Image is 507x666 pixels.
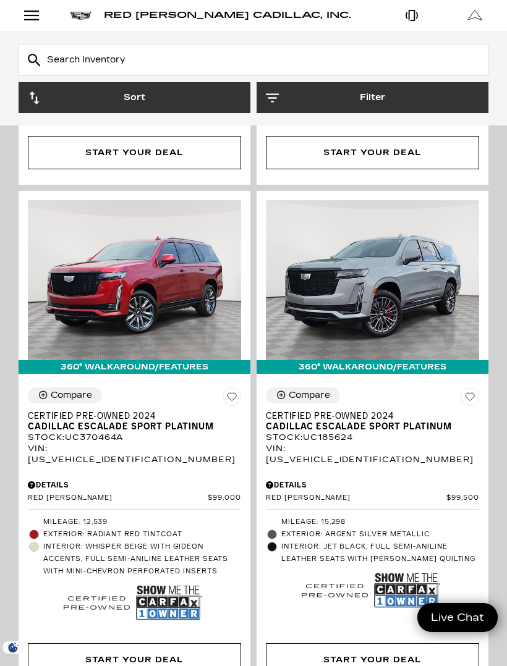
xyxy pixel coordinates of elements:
button: Compare Vehicle [28,387,102,403]
span: $99,000 [208,494,241,503]
img: Show Me the CARFAX 1-Owner Badge [136,581,202,625]
div: VIN: [US_VEHICLE_IDENTIFICATION_NUMBER] [28,443,241,465]
span: Red [PERSON_NAME] [266,494,446,503]
div: Stock : UC185624 [266,432,479,443]
img: Show Me the CARFAX 1-Owner Badge [374,568,440,612]
button: Filter [257,82,488,113]
button: Compare Vehicle [266,387,340,403]
img: 2024 Cadillac Escalade Sport Platinum [28,200,241,360]
a: Red [PERSON_NAME] $99,000 [28,494,241,503]
span: Exterior: Argent Silver Metallic [281,528,479,541]
div: Stock : UC370464A [28,432,241,443]
img: Cadillac Certified Used Vehicle [302,575,368,607]
div: Start Your Deal [85,146,183,159]
div: Pricing Details - Certified Pre-Owned 2024 Cadillac Escalade Sport Platinum [266,479,479,491]
button: Save Vehicle [223,387,241,411]
span: $99,500 [446,494,479,503]
div: Compare [289,390,330,401]
div: Start Your Deal [28,136,241,169]
div: Start Your Deal [323,146,421,159]
span: Live Chat [425,610,490,625]
img: Cadillac logo [70,12,92,20]
span: Exterior: Radiant Red Tintcoat [43,528,241,541]
a: Live Chat [417,603,498,632]
div: 360° WalkAround/Features [257,360,488,374]
a: Certified Pre-Owned 2024Cadillac Escalade Sport Platinum [28,411,241,432]
span: Interior: Whisper Beige with Gideon accents, Full semi-aniline leather seats with mini-chevron pe... [43,541,241,578]
li: Mileage: 12,539 [28,516,241,528]
a: Red [PERSON_NAME] Cadillac, Inc. [104,7,351,24]
img: Cadillac Certified Used Vehicle [64,587,130,619]
div: Compare [51,390,92,401]
span: Red [PERSON_NAME] [28,494,208,503]
span: Cadillac Escalade Sport Platinum [266,421,470,432]
a: Certified Pre-Owned 2024Cadillac Escalade Sport Platinum [266,411,479,432]
div: 360° WalkAround/Features [19,360,250,374]
input: Search Inventory [19,44,488,76]
span: Certified Pre-Owned 2024 [266,411,470,421]
a: Red [PERSON_NAME] $99,500 [266,494,479,503]
button: Sort [19,82,250,113]
button: Save Vehicle [461,387,479,411]
span: Interior: Jet Black, Full semi-aniline leather seats with [PERSON_NAME] quilting [281,541,479,565]
div: Pricing Details - Certified Pre-Owned 2024 Cadillac Escalade Sport Platinum [28,479,241,491]
li: Mileage: 15,298 [266,516,479,528]
span: Red [PERSON_NAME] Cadillac, Inc. [104,10,351,20]
div: Start Your Deal [266,136,479,169]
div: VIN: [US_VEHICLE_IDENTIFICATION_NUMBER] [266,443,479,465]
span: Certified Pre-Owned 2024 [28,411,232,421]
a: Cadillac logo [70,7,92,24]
img: 2024 Cadillac Escalade Sport Platinum [266,200,479,360]
span: Cadillac Escalade Sport Platinum [28,421,232,432]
